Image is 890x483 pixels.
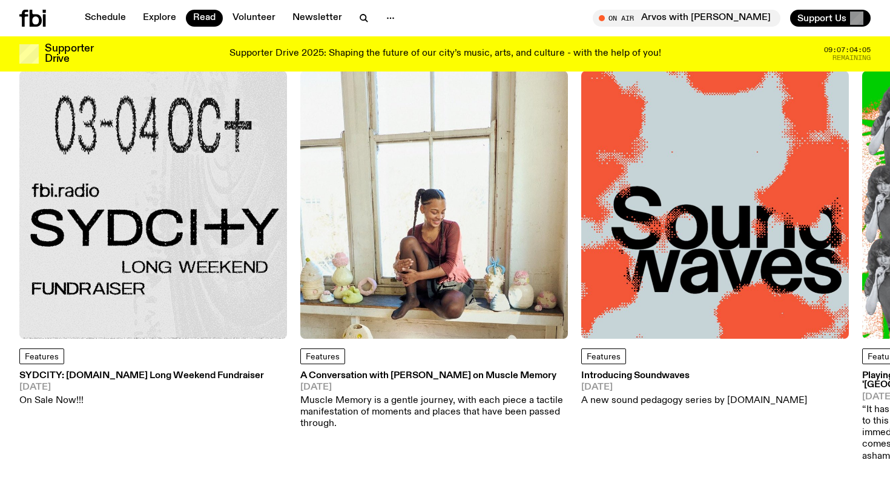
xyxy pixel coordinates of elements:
[300,371,568,381] h3: A Conversation with [PERSON_NAME] on Muscle Memory
[300,348,345,364] a: Features
[186,10,223,27] a: Read
[300,383,568,392] span: [DATE]
[832,55,871,61] span: Remaining
[229,48,661,59] p: Supporter Drive 2025: Shaping the future of our city’s music, arts, and culture - with the help o...
[77,10,133,27] a: Schedule
[285,10,349,27] a: Newsletter
[225,10,283,27] a: Volunteer
[19,371,264,381] h3: SYDCITY: [DOMAIN_NAME] Long Weekend Fundraiser
[581,383,807,392] span: [DATE]
[136,10,183,27] a: Explore
[19,348,64,364] a: Features
[306,353,340,361] span: Features
[581,348,626,364] a: Features
[581,395,807,407] p: A new sound pedagogy series by [DOMAIN_NAME]
[581,71,849,339] img: The text Sound waves, with one word stacked upon another, in black text on a bluish-gray backgrou...
[797,13,846,24] span: Support Us
[587,353,621,361] span: Features
[593,10,780,27] button: On AirArvos with [PERSON_NAME]
[824,47,871,53] span: 09:07:04:05
[19,371,264,407] a: SYDCITY: [DOMAIN_NAME] Long Weekend Fundraiser[DATE]On Sale Now!!!
[581,371,807,407] a: Introducing Soundwaves[DATE]A new sound pedagogy series by [DOMAIN_NAME]
[19,395,264,407] p: On Sale Now!!!
[300,371,568,430] a: A Conversation with [PERSON_NAME] on Muscle Memory[DATE]Muscle Memory is a gentle journey, with e...
[790,10,871,27] button: Support Us
[19,383,264,392] span: [DATE]
[581,371,807,381] h3: Introducing Soundwaves
[45,44,93,64] h3: Supporter Drive
[25,353,59,361] span: Features
[19,71,287,339] img: Black text on gray background. Reading top to bottom: 03-04 OCT. fbi.radio SYDCITY LONG WEEKEND F...
[300,395,568,430] p: Muscle Memory is a gentle journey, with each piece a tactile manifestation of moments and places ...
